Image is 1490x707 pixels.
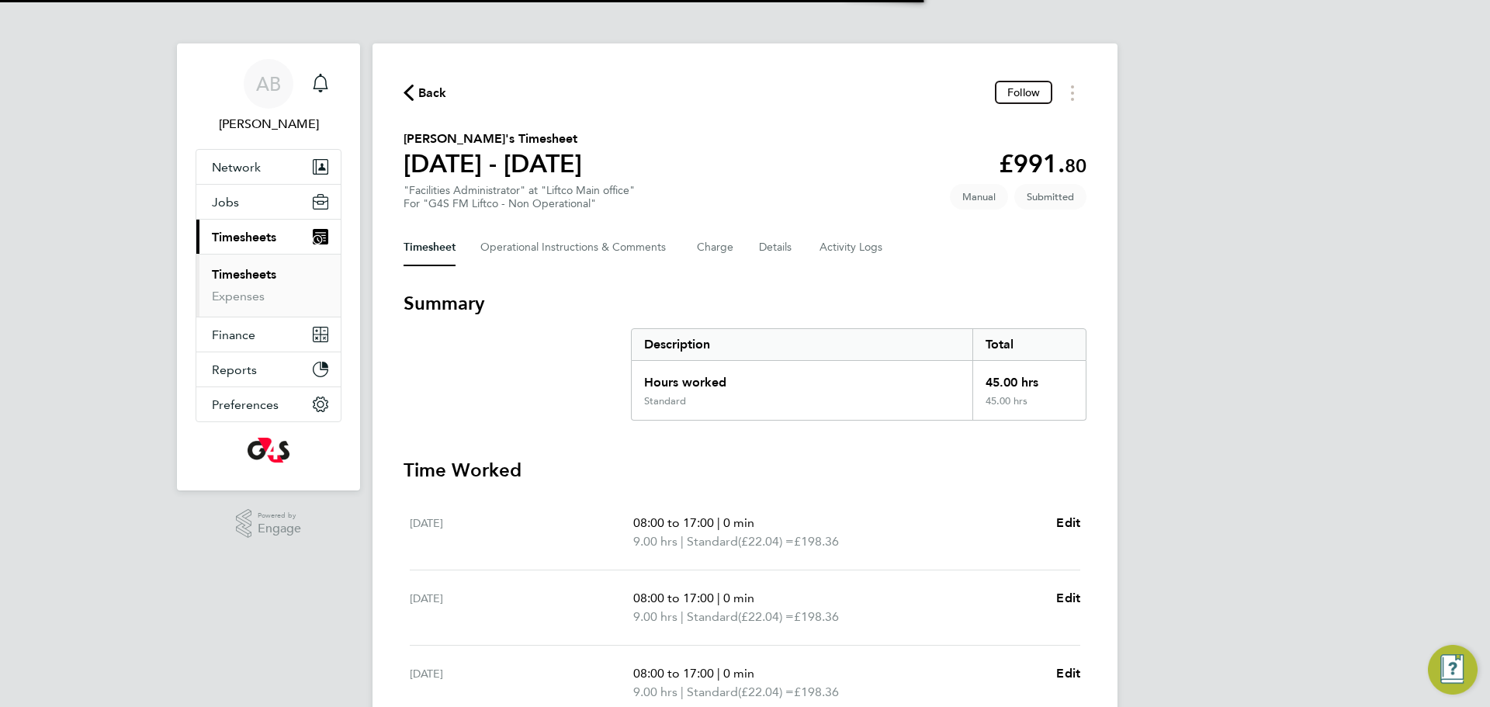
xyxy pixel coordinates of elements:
span: Adam Burden [196,115,341,133]
h3: Time Worked [404,458,1086,483]
span: £198.36 [794,609,839,624]
div: [DATE] [410,514,633,551]
span: (£22.04) = [738,534,794,549]
span: | [717,666,720,681]
div: Hours worked [632,361,972,395]
span: | [717,591,720,605]
button: Reports [196,352,341,386]
span: £198.36 [794,684,839,699]
span: | [681,534,684,549]
a: Go to home page [196,438,341,463]
div: Standard [644,395,686,407]
a: Powered byEngage [236,509,302,539]
div: [DATE] [410,664,633,702]
button: Activity Logs [819,229,885,266]
span: Standard [687,683,738,702]
span: Engage [258,522,301,535]
img: g4s-logo-retina.png [248,438,289,463]
div: 45.00 hrs [972,361,1086,395]
a: AB[PERSON_NAME] [196,59,341,133]
app-decimal: £991. [999,149,1086,178]
span: Reports [212,362,257,377]
button: Details [759,229,795,266]
span: 0 min [723,591,754,605]
div: "Facilities Administrator" at "Liftco Main office" [404,184,635,210]
span: 08:00 to 17:00 [633,591,714,605]
div: [DATE] [410,589,633,626]
span: | [717,515,720,530]
button: Engage Resource Center [1428,645,1478,695]
span: 0 min [723,666,754,681]
a: Edit [1056,514,1080,532]
button: Jobs [196,185,341,219]
span: Edit [1056,591,1080,605]
span: Back [418,84,447,102]
h1: [DATE] - [DATE] [404,148,582,179]
span: AB [256,74,281,94]
span: 0 min [723,515,754,530]
div: 45.00 hrs [972,395,1086,420]
span: Standard [687,532,738,551]
a: Edit [1056,664,1080,683]
nav: Main navigation [177,43,360,490]
span: Finance [212,328,255,342]
span: Powered by [258,509,301,522]
h3: Summary [404,291,1086,316]
span: Timesheets [212,230,276,244]
a: Timesheets [212,267,276,282]
span: Preferences [212,397,279,412]
a: Expenses [212,289,265,303]
span: Standard [687,608,738,626]
span: Jobs [212,195,239,210]
button: Follow [995,81,1052,104]
button: Timesheet [404,229,456,266]
button: Preferences [196,387,341,421]
span: £198.36 [794,534,839,549]
button: Back [404,83,447,102]
button: Finance [196,317,341,352]
div: Total [972,329,1086,360]
span: Edit [1056,515,1080,530]
span: 9.00 hrs [633,609,677,624]
button: Operational Instructions & Comments [480,229,672,266]
div: For "G4S FM Liftco - Non Operational" [404,197,635,210]
button: Network [196,150,341,184]
h2: [PERSON_NAME]'s Timesheet [404,130,582,148]
span: 9.00 hrs [633,684,677,699]
span: 08:00 to 17:00 [633,515,714,530]
span: This timesheet was manually created. [950,184,1008,210]
div: Timesheets [196,254,341,317]
span: 9.00 hrs [633,534,677,549]
span: This timesheet is Submitted. [1014,184,1086,210]
button: Timesheets Menu [1059,81,1086,105]
span: (£22.04) = [738,684,794,699]
a: Edit [1056,589,1080,608]
span: Edit [1056,666,1080,681]
span: 08:00 to 17:00 [633,666,714,681]
span: (£22.04) = [738,609,794,624]
button: Timesheets [196,220,341,254]
span: Follow [1007,85,1040,99]
div: Description [632,329,972,360]
button: Charge [697,229,734,266]
span: | [681,609,684,624]
div: Summary [631,328,1086,421]
span: Network [212,160,261,175]
span: | [681,684,684,699]
span: 80 [1065,154,1086,177]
